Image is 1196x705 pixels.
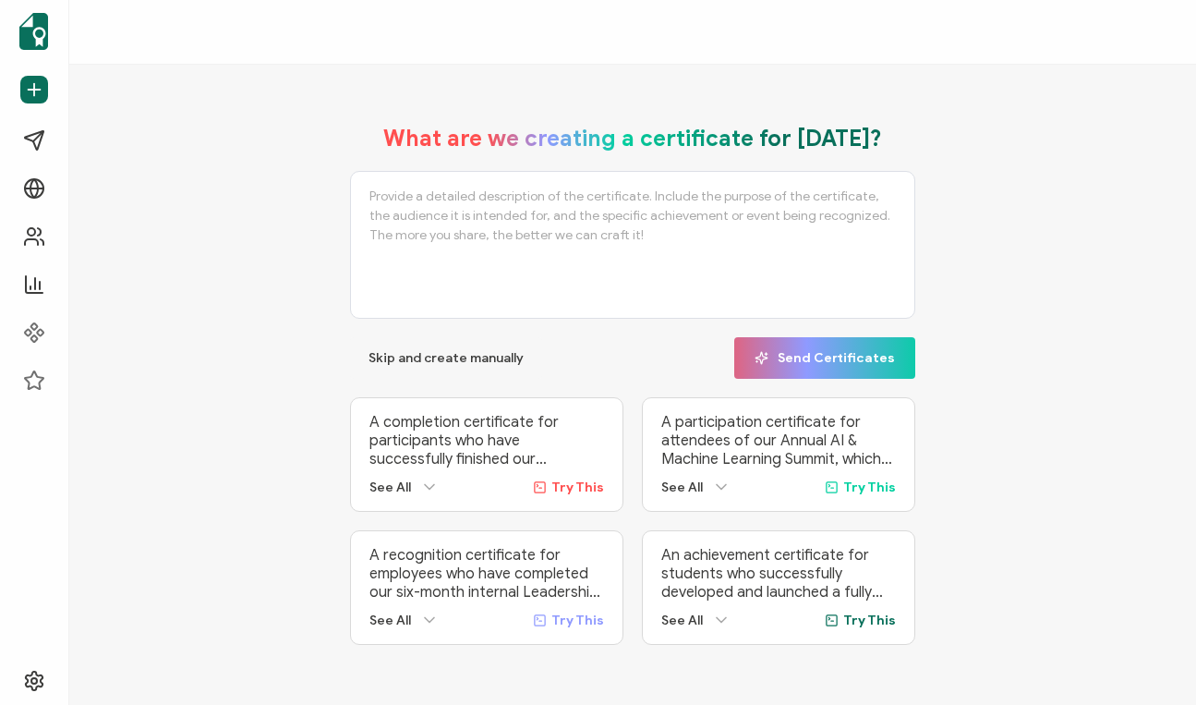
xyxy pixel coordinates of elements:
span: Try This [551,480,604,495]
img: sertifier-logomark-colored.svg [19,13,48,50]
span: See All [369,613,411,628]
span: Try This [843,613,896,628]
span: Skip and create manually [368,352,524,365]
p: A completion certificate for participants who have successfully finished our ‘Advanced Digital Ma... [369,413,604,468]
span: Send Certificates [755,351,895,365]
span: See All [661,613,703,628]
h1: What are we creating a certificate for [DATE]? [383,125,882,152]
span: See All [369,480,411,495]
p: A participation certificate for attendees of our Annual AI & Machine Learning Summit, which broug... [661,413,896,468]
span: See All [661,480,703,495]
span: Try This [843,480,896,495]
span: Try This [551,613,604,628]
button: Send Certificates [734,337,915,379]
p: A recognition certificate for employees who have completed our six-month internal Leadership Deve... [369,546,604,602]
button: Skip and create manually [350,337,542,379]
p: An achievement certificate for students who successfully developed and launched a fully functiona... [661,546,896,602]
